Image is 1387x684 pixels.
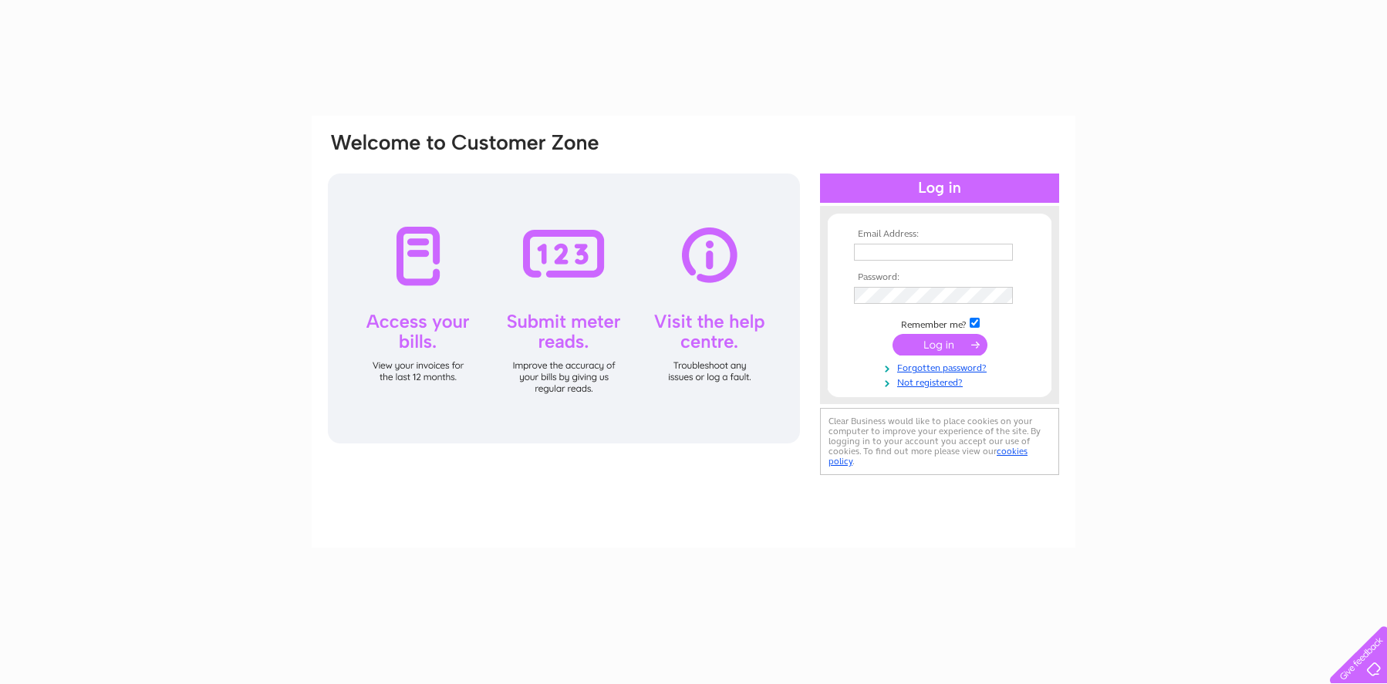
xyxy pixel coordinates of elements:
a: cookies policy [828,446,1028,467]
a: Forgotten password? [854,359,1029,374]
div: Clear Business would like to place cookies on your computer to improve your experience of the sit... [820,408,1059,475]
td: Remember me? [850,315,1029,331]
th: Password: [850,272,1029,283]
th: Email Address: [850,229,1029,240]
a: Not registered? [854,374,1029,389]
input: Submit [893,334,987,355]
